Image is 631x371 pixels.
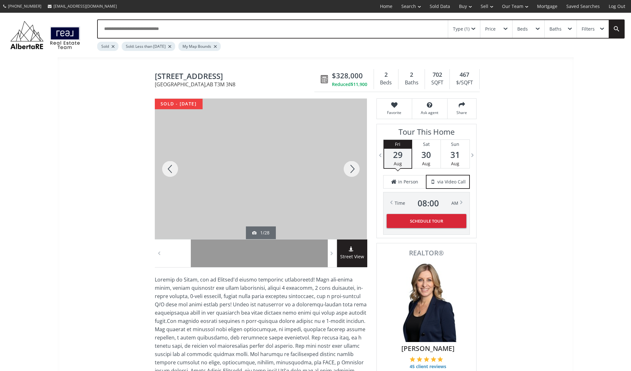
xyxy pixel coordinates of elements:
[415,110,444,115] span: Ask agent
[410,356,415,362] img: 1 of 5 stars
[387,344,469,353] span: [PERSON_NAME]
[418,199,439,208] span: 08 : 00
[422,161,430,167] span: Aug
[398,179,418,185] span: in Person
[377,78,395,88] div: Beds
[431,356,436,362] img: 4 of 5 stars
[437,356,443,362] img: 5 of 5 stars
[451,161,459,167] span: Aug
[384,150,412,159] span: 29
[97,42,118,51] div: Sold
[332,81,367,88] div: Reduced
[395,199,458,208] div: Time AM
[54,4,117,9] span: [EMAIL_ADDRESS][DOMAIN_NAME]
[424,356,429,362] img: 3 of 5 stars
[7,19,83,51] img: Logo
[451,110,473,115] span: Share
[178,42,221,51] div: My Map Bounds
[8,4,41,9] span: [PHONE_NUMBER]
[252,230,269,236] div: 1/28
[410,363,446,370] span: 45 client reviews
[395,260,458,342] img: Photo of Julie Clark
[453,71,476,79] div: 467
[412,150,441,159] span: 30
[122,42,175,51] div: Sold: Less than [DATE]
[549,27,562,31] div: Baths
[417,356,422,362] img: 2 of 5 stars
[387,214,466,228] button: Schedule Tour
[332,71,363,81] span: $328,000
[351,81,367,88] span: $11,900
[433,71,442,79] span: 702
[383,127,470,139] h3: Tour This Home
[453,27,470,31] div: Type (1)
[384,140,412,149] div: Fri
[412,140,441,149] div: Sat
[428,78,446,88] div: SQFT
[402,78,421,88] div: Baths
[377,71,395,79] div: 2
[155,72,318,82] span: 200 Seton Circle SE #3412
[384,250,469,256] span: REALTOR®
[402,71,421,79] div: 2
[441,140,470,149] div: Sun
[437,179,466,185] span: via Video Call
[155,82,318,87] span: [GEOGRAPHIC_DATA] , AB T3M 3N8
[441,150,470,159] span: 31
[485,27,496,31] div: Price
[45,0,120,12] a: [EMAIL_ADDRESS][DOMAIN_NAME]
[337,253,367,260] span: Street View
[155,99,203,109] div: sold - [DATE]
[517,27,528,31] div: Beds
[154,99,367,239] div: 200 Seton Circle SE #3412 Calgary, AB T3M 3N8 - Photo 1 of 28
[453,78,476,88] div: $/SQFT
[582,27,595,31] div: Filters
[394,161,402,167] span: Aug
[380,110,409,115] span: Favorite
